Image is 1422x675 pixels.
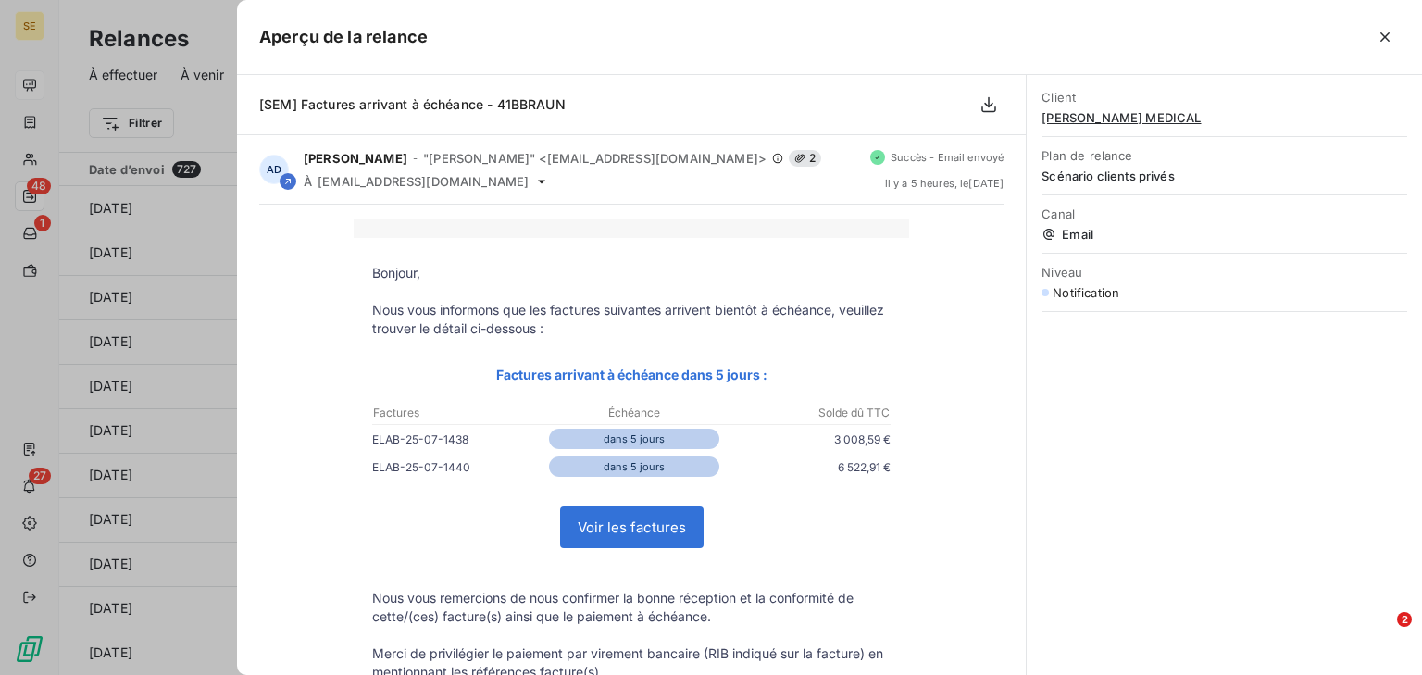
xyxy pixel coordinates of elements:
[372,301,891,338] p: Nous vous informons que les factures suivantes arrivent bientôt à échéance, veuillez trouver le d...
[1042,206,1407,221] span: Canal
[304,174,312,189] span: À
[1042,90,1407,105] span: Client
[885,178,1004,189] span: il y a 5 heures , le [DATE]
[1042,110,1407,125] span: [PERSON_NAME] MEDICAL
[372,264,891,282] p: Bonjour,
[373,405,547,421] p: Factures
[304,151,407,166] span: [PERSON_NAME]
[1053,285,1119,300] span: Notification
[549,456,720,477] p: dans 5 jours
[1359,612,1403,656] iframe: Intercom live chat
[423,151,767,166] span: "[PERSON_NAME]" <[EMAIL_ADDRESS][DOMAIN_NAME]>
[259,155,289,184] div: AD
[372,364,891,385] p: Factures arrivant à échéance dans 5 jours :
[891,152,1004,163] span: Succès - Email envoyé
[372,430,548,449] p: ELAB-25-07-1438
[719,457,891,477] p: 6 522,91 €
[789,150,821,167] span: 2
[720,405,890,421] p: Solde dû TTC
[1042,227,1407,242] span: Email
[259,96,566,112] span: [SEM] Factures arrivant à échéance - 41BBRAUN
[1042,148,1407,163] span: Plan de relance
[561,507,703,547] a: Voir les factures
[372,457,548,477] p: ELAB-25-07-1440
[719,430,891,449] p: 3 008,59 €
[550,405,719,421] p: Échéance
[1042,265,1407,280] span: Niveau
[318,174,529,189] span: [EMAIL_ADDRESS][DOMAIN_NAME]
[1042,169,1407,183] span: Scénario clients privés
[549,429,720,449] p: dans 5 jours
[372,589,891,626] p: Nous vous remercions de nous confirmer la bonne réception et la conformité de cette/(ces) facture...
[413,153,418,164] span: -
[259,24,428,50] h5: Aperçu de la relance
[1397,612,1412,627] span: 2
